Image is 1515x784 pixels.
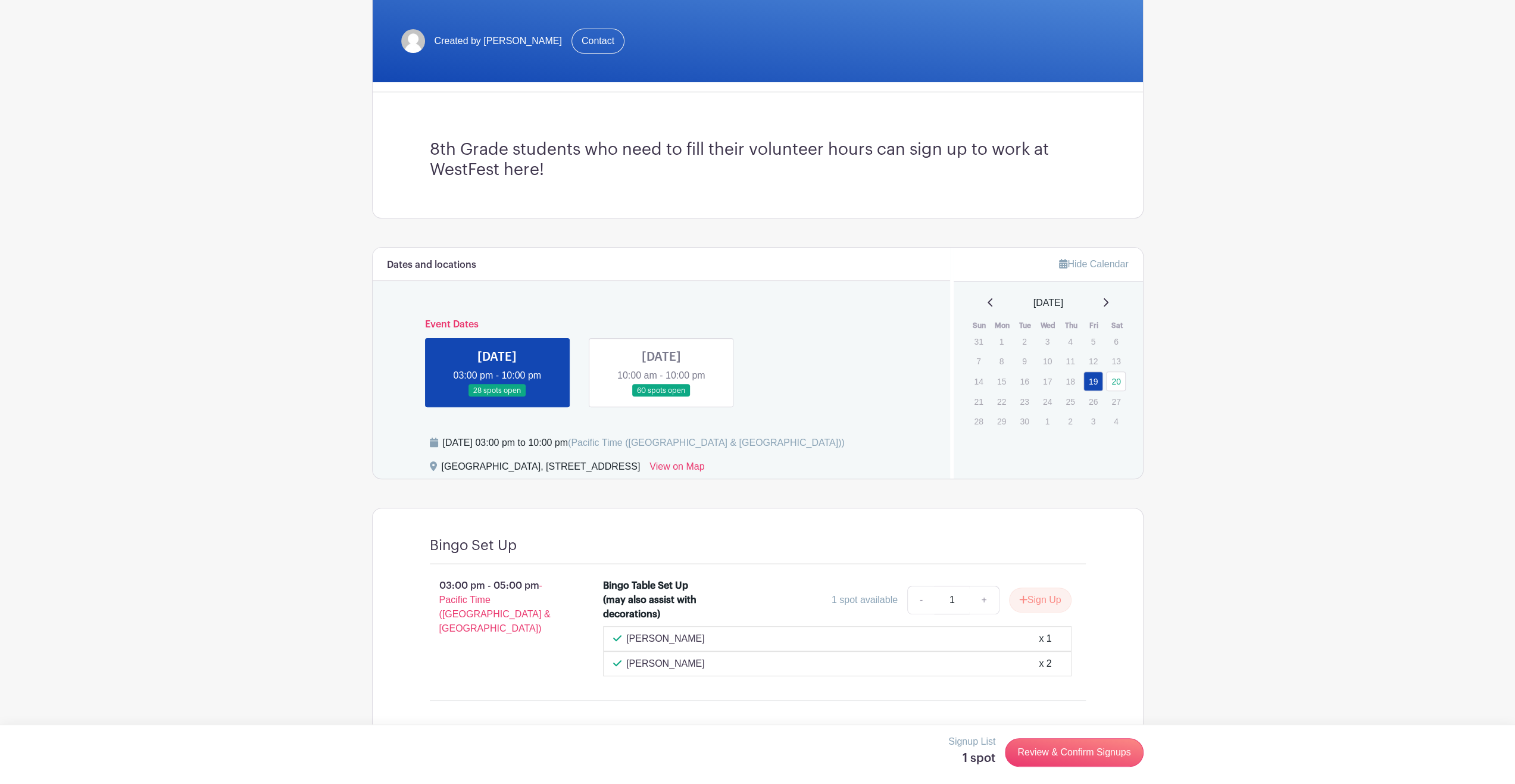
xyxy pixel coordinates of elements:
[1014,412,1034,430] p: 30
[1038,372,1057,391] p: 17
[416,319,908,330] h6: Event Dates
[907,586,935,614] a: -
[991,320,1014,332] th: Mon
[411,574,585,641] p: 03:00 pm - 05:00 pm
[1014,392,1034,411] p: 23
[430,537,517,554] h4: Bingo Set Up
[1009,588,1072,613] button: Sign Up
[1038,352,1057,370] p: 10
[571,29,624,54] a: Contact
[442,460,641,479] div: [GEOGRAPHIC_DATA], [STREET_ADDRESS]
[387,260,476,271] h6: Dates and locations
[1038,392,1057,411] p: 24
[969,412,988,430] p: 28
[1106,392,1126,411] p: 27
[969,332,988,351] p: 31
[435,34,562,48] span: Created by [PERSON_NAME]
[626,657,705,671] p: [PERSON_NAME]
[969,392,988,411] p: 21
[649,460,704,479] a: View on Map
[969,372,988,391] p: 14
[1059,259,1128,269] a: Hide Calendar
[992,372,1011,391] p: 15
[1005,738,1143,767] a: Review & Confirm Signups
[1060,412,1080,430] p: 2
[992,412,1011,430] p: 29
[1014,372,1034,391] p: 16
[992,332,1011,351] p: 1
[1060,332,1080,351] p: 4
[992,352,1011,370] p: 8
[1037,320,1060,332] th: Wed
[1083,392,1103,411] p: 26
[1033,296,1063,310] span: [DATE]
[1106,371,1126,391] a: 20
[832,593,898,607] div: 1 spot available
[603,579,706,621] div: Bingo Table Set Up (may also assist with decorations)
[1014,332,1034,351] p: 2
[1060,392,1080,411] p: 25
[948,735,995,749] p: Signup List
[443,436,845,450] div: [DATE] 03:00 pm to 10:00 pm
[1083,320,1106,332] th: Fri
[1083,371,1103,391] a: 19
[1105,320,1129,332] th: Sat
[1106,332,1126,351] p: 6
[1038,332,1057,351] p: 3
[1060,352,1080,370] p: 11
[1039,657,1051,671] div: x 2
[1060,372,1080,391] p: 18
[992,392,1011,411] p: 22
[568,438,845,448] span: (Pacific Time ([GEOGRAPHIC_DATA] & [GEOGRAPHIC_DATA]))
[1014,320,1037,332] th: Tue
[1039,632,1051,646] div: x 1
[1106,352,1126,370] p: 13
[968,320,991,332] th: Sun
[1014,352,1034,370] p: 9
[1083,352,1103,370] p: 12
[969,352,988,370] p: 7
[626,632,705,646] p: [PERSON_NAME]
[1038,412,1057,430] p: 1
[1106,412,1126,430] p: 4
[1083,332,1103,351] p: 5
[430,140,1086,180] h3: 8th Grade students who need to fill their volunteer hours can sign up to work at WestFest here!
[969,586,999,614] a: +
[1060,320,1083,332] th: Thu
[1083,412,1103,430] p: 3
[948,751,995,766] h5: 1 spot
[401,29,425,53] img: default-ce2991bfa6775e67f084385cd625a349d9dcbb7a52a09fb2fda1e96e2d18dcdb.png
